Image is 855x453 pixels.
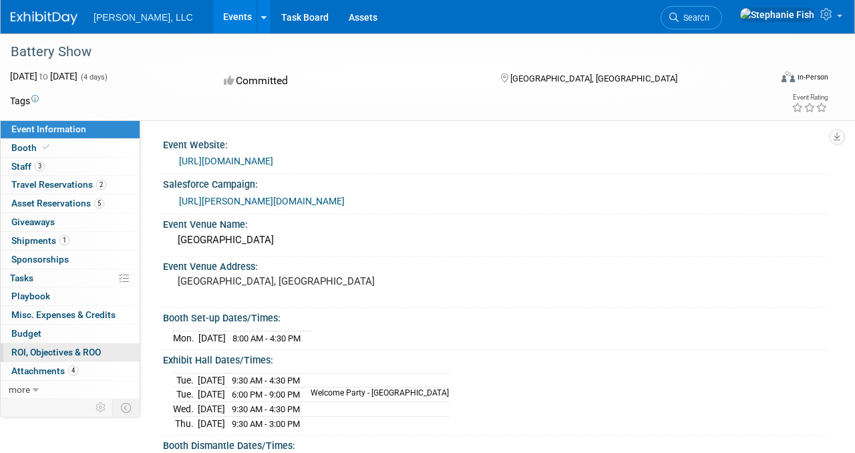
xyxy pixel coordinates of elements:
a: Budget [1,325,140,343]
a: Travel Reservations2 [1,176,140,194]
a: Search [661,6,722,29]
div: Event Format [709,69,828,90]
span: Playbook [11,291,50,301]
a: Staff3 [1,158,140,176]
span: Staff [11,161,45,172]
div: Exhibit Hall Dates/Times: [163,350,828,367]
span: Travel Reservations [11,179,106,190]
a: ROI, Objectives & ROO [1,343,140,361]
span: Search [679,13,709,23]
a: Attachments4 [1,362,140,380]
div: Event Rating [792,94,828,101]
td: Tue. [173,373,198,388]
span: 2 [96,180,106,190]
td: Toggle Event Tabs [113,399,140,416]
td: [DATE] [198,416,225,430]
span: 1 [59,235,69,245]
a: Asset Reservations5 [1,194,140,212]
td: Welcome Party - [GEOGRAPHIC_DATA] [303,388,449,402]
span: Tasks [10,273,33,283]
a: [URL][PERSON_NAME][DOMAIN_NAME] [179,196,345,206]
div: Booth Set-up Dates/Times: [163,308,828,325]
div: Committed [220,69,479,93]
div: Booth Dismantle Dates/Times: [163,436,828,452]
span: Budget [11,328,41,339]
span: 9:30 AM - 3:00 PM [232,419,300,429]
td: [DATE] [198,388,225,402]
span: 4 [68,365,78,375]
span: more [9,384,30,395]
span: 5 [94,198,104,208]
a: Tasks [1,269,140,287]
td: [DATE] [198,402,225,417]
td: Tue. [173,388,198,402]
td: [DATE] [198,373,225,388]
span: Booth [11,142,52,153]
pre: [GEOGRAPHIC_DATA], [GEOGRAPHIC_DATA] [178,275,425,287]
span: Shipments [11,235,69,246]
div: [GEOGRAPHIC_DATA] [173,230,818,251]
a: [URL][DOMAIN_NAME] [179,156,273,166]
span: Giveaways [11,216,55,227]
a: more [1,381,140,399]
span: Misc. Expenses & Credits [11,309,116,320]
a: Sponsorships [1,251,140,269]
td: Thu. [173,416,198,430]
a: Misc. Expenses & Credits [1,306,140,324]
span: Sponsorships [11,254,69,265]
span: [DATE] [DATE] [10,71,77,82]
div: Battery Show [6,40,758,64]
a: Shipments1 [1,232,140,250]
span: 8:00 AM - 4:30 PM [232,333,301,343]
td: [DATE] [198,331,226,345]
span: [GEOGRAPHIC_DATA], [GEOGRAPHIC_DATA] [510,73,677,84]
td: Personalize Event Tab Strip [90,399,113,416]
a: Giveaways [1,213,140,231]
i: Booth reservation complete [43,144,49,151]
span: to [37,71,50,82]
a: Playbook [1,287,140,305]
td: Wed. [173,402,198,417]
span: 6:00 PM - 9:00 PM [232,390,300,400]
span: ROI, Objectives & ROO [11,347,101,357]
div: Event Venue Address: [163,257,828,273]
td: Mon. [173,331,198,345]
span: Asset Reservations [11,198,104,208]
div: Salesforce Campaign: [163,174,828,191]
span: (4 days) [79,73,108,82]
span: 3 [35,161,45,171]
td: Tags [10,94,39,108]
span: [PERSON_NAME], LLC [94,12,193,23]
div: Event Venue Name: [163,214,828,231]
span: 9:30 AM - 4:30 PM [232,375,300,386]
span: 9:30 AM - 4:30 PM [232,404,300,414]
div: Event Website: [163,135,828,152]
span: Attachments [11,365,78,376]
img: ExhibitDay [11,11,77,25]
span: Event Information [11,124,86,134]
img: Stephanie Fish [739,7,815,22]
a: Event Information [1,120,140,138]
img: Format-Inperson.png [782,71,795,82]
a: Booth [1,139,140,157]
div: In-Person [797,72,828,82]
